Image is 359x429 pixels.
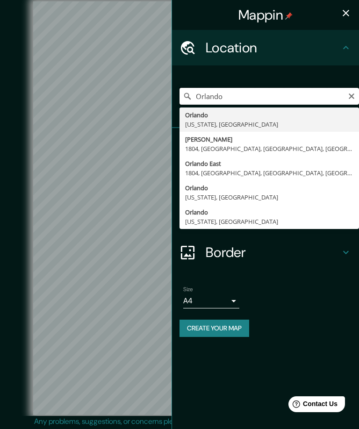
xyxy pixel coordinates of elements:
input: Pick your city or area [179,88,359,105]
div: Orlando [185,110,353,120]
div: 1804, [GEOGRAPHIC_DATA], [GEOGRAPHIC_DATA], [GEOGRAPHIC_DATA], [GEOGRAPHIC_DATA] [185,144,353,153]
div: Border [172,235,359,270]
div: A4 [183,293,239,308]
div: Orlando [185,207,353,217]
div: [PERSON_NAME] [185,135,353,144]
div: Orlando East [185,159,353,168]
div: 1804, [GEOGRAPHIC_DATA], [GEOGRAPHIC_DATA], [GEOGRAPHIC_DATA], [GEOGRAPHIC_DATA] [185,168,353,178]
div: [US_STATE], [GEOGRAPHIC_DATA] [185,217,353,226]
canvas: Map [33,1,326,415]
div: [US_STATE], [GEOGRAPHIC_DATA] [185,193,353,202]
div: Orlando [185,183,353,193]
div: Layout [172,199,359,235]
label: Size [183,286,193,293]
h4: Location [206,39,340,56]
p: Any problems, suggestions, or concerns please email . [34,416,322,427]
button: Clear [348,91,355,100]
h4: Border [206,244,340,261]
div: Style [172,164,359,199]
div: Pins [172,128,359,164]
img: pin-icon.png [285,12,293,20]
div: Location [172,30,359,65]
h4: Mappin [238,7,293,23]
iframe: Help widget launcher [276,393,349,419]
button: Create your map [179,320,249,337]
div: [US_STATE], [GEOGRAPHIC_DATA] [185,120,353,129]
